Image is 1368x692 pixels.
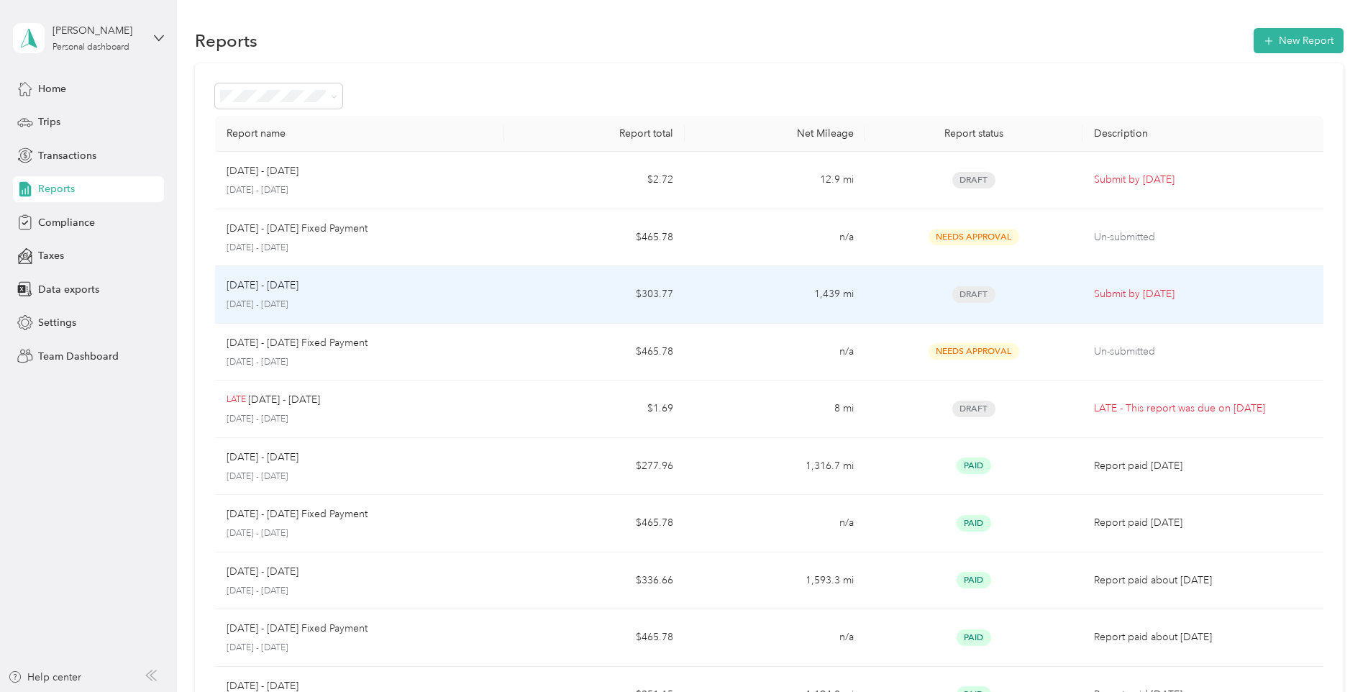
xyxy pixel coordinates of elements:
[227,242,493,255] p: [DATE] - [DATE]
[227,585,493,598] p: [DATE] - [DATE]
[685,609,865,667] td: n/a
[227,393,246,406] p: LATE
[227,335,368,351] p: [DATE] - [DATE] Fixed Payment
[1094,344,1312,360] p: Un-submitted
[227,642,493,655] p: [DATE] - [DATE]
[227,221,368,237] p: [DATE] - [DATE] Fixed Payment
[877,127,1070,140] div: Report status
[227,299,493,311] p: [DATE] - [DATE]
[227,621,368,637] p: [DATE] - [DATE] Fixed Payment
[685,324,865,381] td: n/a
[38,81,66,96] span: Home
[8,670,81,685] button: Help center
[957,572,991,588] span: Paid
[1254,28,1344,53] button: New Report
[1094,286,1312,302] p: Submit by [DATE]
[685,495,865,552] td: n/a
[38,181,75,196] span: Reports
[685,552,865,610] td: 1,593.3 mi
[1094,172,1312,188] p: Submit by [DATE]
[1287,611,1368,692] iframe: Everlance-gr Chat Button Frame
[227,527,493,540] p: [DATE] - [DATE]
[1094,458,1312,474] p: Report paid [DATE]
[504,266,685,324] td: $303.77
[195,33,257,48] h1: Reports
[248,392,320,408] p: [DATE] - [DATE]
[504,324,685,381] td: $465.78
[1094,515,1312,531] p: Report paid [DATE]
[1094,629,1312,645] p: Report paid about [DATE]
[929,229,1019,245] span: Needs Approval
[929,343,1019,360] span: Needs Approval
[1094,401,1312,416] p: LATE - This report was due on [DATE]
[38,248,64,263] span: Taxes
[227,564,298,580] p: [DATE] - [DATE]
[504,609,685,667] td: $465.78
[685,152,865,209] td: 12.9 mi
[38,215,95,230] span: Compliance
[504,495,685,552] td: $465.78
[38,315,76,330] span: Settings
[215,116,504,152] th: Report name
[952,401,995,417] span: Draft
[227,163,298,179] p: [DATE] - [DATE]
[1094,573,1312,588] p: Report paid about [DATE]
[504,381,685,438] td: $1.69
[227,184,493,197] p: [DATE] - [DATE]
[504,438,685,496] td: $277.96
[227,450,298,465] p: [DATE] - [DATE]
[685,266,865,324] td: 1,439 mi
[53,23,142,38] div: [PERSON_NAME]
[957,515,991,532] span: Paid
[38,282,99,297] span: Data exports
[685,381,865,438] td: 8 mi
[504,152,685,209] td: $2.72
[685,209,865,267] td: n/a
[227,470,493,483] p: [DATE] - [DATE]
[38,114,60,129] span: Trips
[685,438,865,496] td: 1,316.7 mi
[227,413,493,426] p: [DATE] - [DATE]
[957,629,991,646] span: Paid
[1094,229,1312,245] p: Un-submitted
[952,172,995,188] span: Draft
[38,148,96,163] span: Transactions
[504,552,685,610] td: $336.66
[685,116,865,152] th: Net Mileage
[227,356,493,369] p: [DATE] - [DATE]
[504,116,685,152] th: Report total
[227,506,368,522] p: [DATE] - [DATE] Fixed Payment
[1082,116,1323,152] th: Description
[38,349,119,364] span: Team Dashboard
[227,278,298,293] p: [DATE] - [DATE]
[957,457,991,474] span: Paid
[504,209,685,267] td: $465.78
[53,43,129,52] div: Personal dashboard
[952,286,995,303] span: Draft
